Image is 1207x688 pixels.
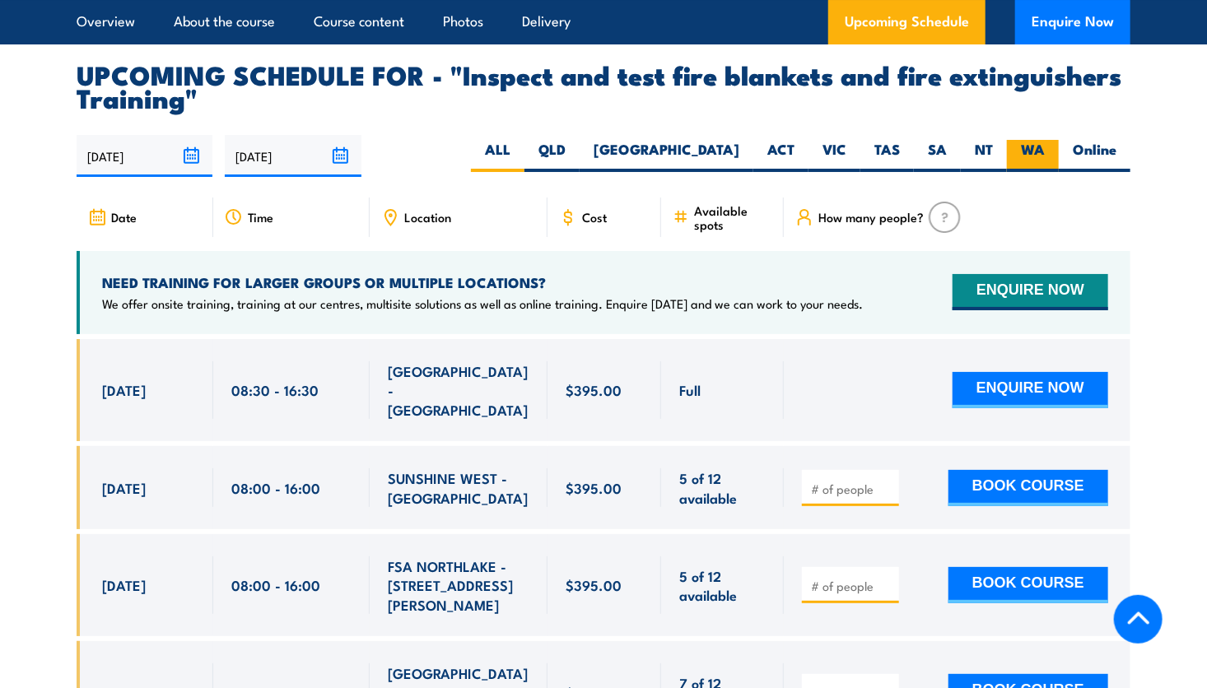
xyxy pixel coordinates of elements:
[388,468,529,507] span: SUNSHINE WEST - [GEOGRAPHIC_DATA]
[860,140,914,172] label: TAS
[102,295,863,312] p: We offer onsite training, training at our centres, multisite solutions as well as online training...
[809,140,860,172] label: VIC
[961,140,1007,172] label: NT
[953,274,1108,310] button: ENQUIRE NOW
[225,135,361,177] input: To date
[914,140,961,172] label: SA
[102,273,863,291] h4: NEED TRAINING FOR LARGER GROUPS OR MULTIPLE LOCATIONS?
[1059,140,1130,172] label: Online
[679,566,766,605] span: 5 of 12 available
[566,478,622,497] span: $395.00
[679,380,701,399] span: Full
[388,556,529,614] span: FSA NORTHLAKE - [STREET_ADDRESS][PERSON_NAME]
[566,575,622,594] span: $395.00
[111,210,137,224] span: Date
[102,478,146,497] span: [DATE]
[811,481,893,497] input: # of people
[811,578,893,594] input: # of people
[694,203,772,231] span: Available spots
[953,372,1108,408] button: ENQUIRE NOW
[566,380,622,399] span: $395.00
[248,210,273,224] span: Time
[679,468,766,507] span: 5 of 12 available
[77,63,1130,109] h2: UPCOMING SCHEDULE FOR - "Inspect and test fire blankets and fire extinguishers Training"
[818,210,924,224] span: How many people?
[471,140,524,172] label: ALL
[580,140,753,172] label: [GEOGRAPHIC_DATA]
[404,210,451,224] span: Location
[948,567,1108,603] button: BOOK COURSE
[102,575,146,594] span: [DATE]
[388,361,529,419] span: [GEOGRAPHIC_DATA] - [GEOGRAPHIC_DATA]
[582,210,607,224] span: Cost
[77,135,212,177] input: From date
[231,478,320,497] span: 08:00 - 16:00
[524,140,580,172] label: QLD
[1007,140,1059,172] label: WA
[231,575,320,594] span: 08:00 - 16:00
[102,380,146,399] span: [DATE]
[948,470,1108,506] button: BOOK COURSE
[753,140,809,172] label: ACT
[231,380,319,399] span: 08:30 - 16:30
